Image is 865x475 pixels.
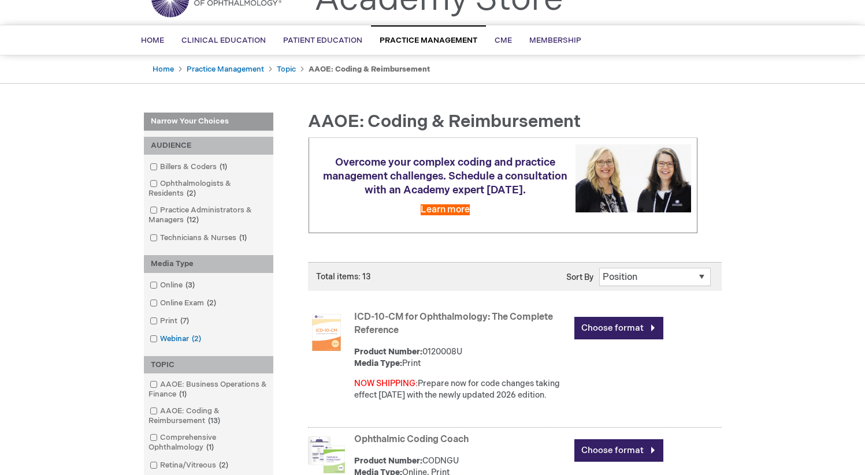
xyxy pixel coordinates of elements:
span: Clinical Education [181,36,266,45]
span: 1 [203,443,217,452]
span: 2 [184,189,199,198]
a: Retina/Vitreous2 [147,460,233,471]
span: 13 [205,416,223,425]
img: Schedule a consultation with an Academy expert today [576,144,691,212]
a: Topic [277,65,296,74]
span: 12 [184,215,202,225]
a: Learn more [421,204,470,215]
div: Media Type [144,255,273,273]
a: Technicians & Nurses1 [147,233,251,244]
a: Comprehensive Ophthalmology1 [147,432,270,453]
strong: Product Number: [354,456,422,466]
span: Total items: 13 [316,272,371,282]
span: 2 [189,334,204,343]
a: Practice Administrators & Managers12 [147,205,270,226]
label: Sort By [566,272,593,282]
span: 7 [177,316,192,326]
div: AUDIENCE [144,137,273,155]
a: Practice Management [187,65,264,74]
span: Overcome your complex coding and practice management challenges. Schedule a consultation with an ... [323,156,567,196]
a: Choose format [574,317,663,339]
span: 1 [217,162,230,171]
img: ICD-10-CM for Ophthalmology: The Complete Reference [308,314,345,351]
strong: Product Number: [354,347,422,357]
a: Online3 [147,280,199,291]
span: Home [141,36,164,45]
img: Ophthalmic Coding Coach [308,436,345,473]
span: 3 [183,280,198,290]
a: Home [153,65,174,74]
a: Online Exam2 [147,298,221,309]
a: Billers & Coders1 [147,162,232,173]
div: TOPIC [144,356,273,374]
span: Practice Management [380,36,477,45]
span: AAOE: Coding & Reimbursement [308,111,581,132]
span: Membership [529,36,581,45]
div: 0120008U Print [354,346,569,369]
a: Ophthalmologists & Residents2 [147,178,270,199]
a: Ophthalmic Coding Coach [354,434,469,445]
a: Webinar2 [147,334,206,345]
font: NOW SHIPPING: [354,379,418,388]
a: Choose format [574,439,663,462]
a: Print7 [147,316,194,327]
span: CME [495,36,512,45]
div: Prepare now for code changes taking effect [DATE] with the newly updated 2026 edition. [354,378,569,401]
strong: AAOE: Coding & Reimbursement [309,65,430,74]
span: 1 [236,233,250,242]
strong: Narrow Your Choices [144,113,273,131]
a: AAOE: Coding & Reimbursement13 [147,406,270,427]
span: 2 [216,461,231,470]
span: Patient Education [283,36,362,45]
a: ICD-10-CM for Ophthalmology: The Complete Reference [354,312,553,336]
span: 2 [204,298,219,308]
strong: Media Type: [354,358,402,368]
span: 1 [176,390,190,399]
a: AAOE: Business Operations & Finance1 [147,379,270,400]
